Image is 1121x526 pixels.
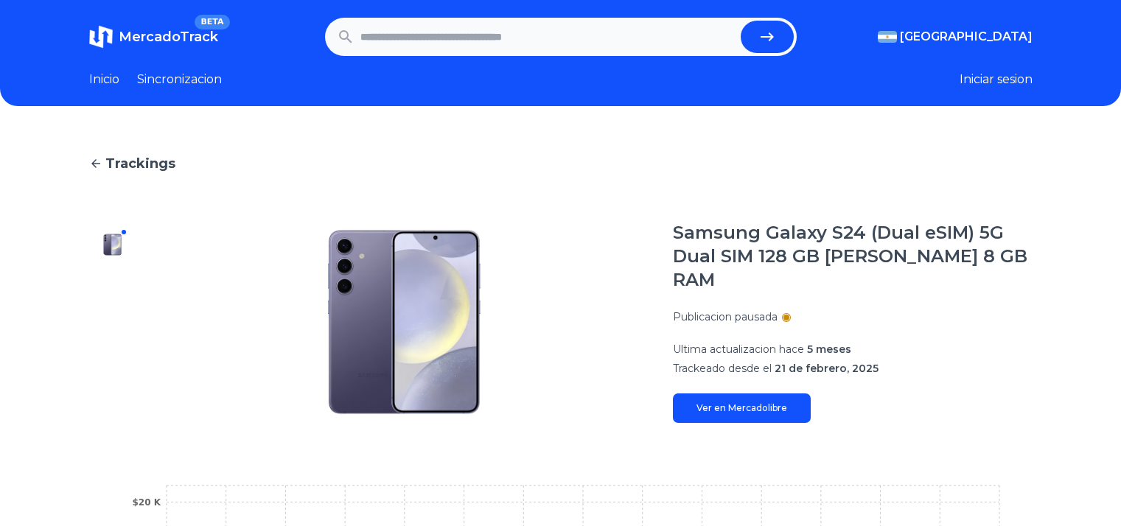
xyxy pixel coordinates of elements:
[89,153,1033,174] a: Trackings
[673,343,804,356] span: Ultima actualizacion hace
[119,29,218,45] span: MercadoTrack
[878,31,897,43] img: Argentina
[105,153,175,174] span: Trackings
[195,15,229,29] span: BETA
[960,71,1033,88] button: Iniciar sesion
[900,28,1033,46] span: [GEOGRAPHIC_DATA]
[807,343,851,356] span: 5 meses
[137,71,222,88] a: Sincronizacion
[673,362,772,375] span: Trackeado desde el
[101,233,125,256] img: Samsung Galaxy S24 (Dual eSIM) 5G Dual SIM 128 GB violeta 8 GB RAM
[132,497,161,508] tspan: $20 K
[89,71,119,88] a: Inicio
[673,309,778,324] p: Publicacion pausada
[878,28,1033,46] button: [GEOGRAPHIC_DATA]
[166,221,643,423] img: Samsung Galaxy S24 (Dual eSIM) 5G Dual SIM 128 GB violeta 8 GB RAM
[673,393,811,423] a: Ver en Mercadolibre
[89,25,218,49] a: MercadoTrackBETA
[673,221,1033,292] h1: Samsung Galaxy S24 (Dual eSIM) 5G Dual SIM 128 GB [PERSON_NAME] 8 GB RAM
[89,25,113,49] img: MercadoTrack
[775,362,879,375] span: 21 de febrero, 2025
